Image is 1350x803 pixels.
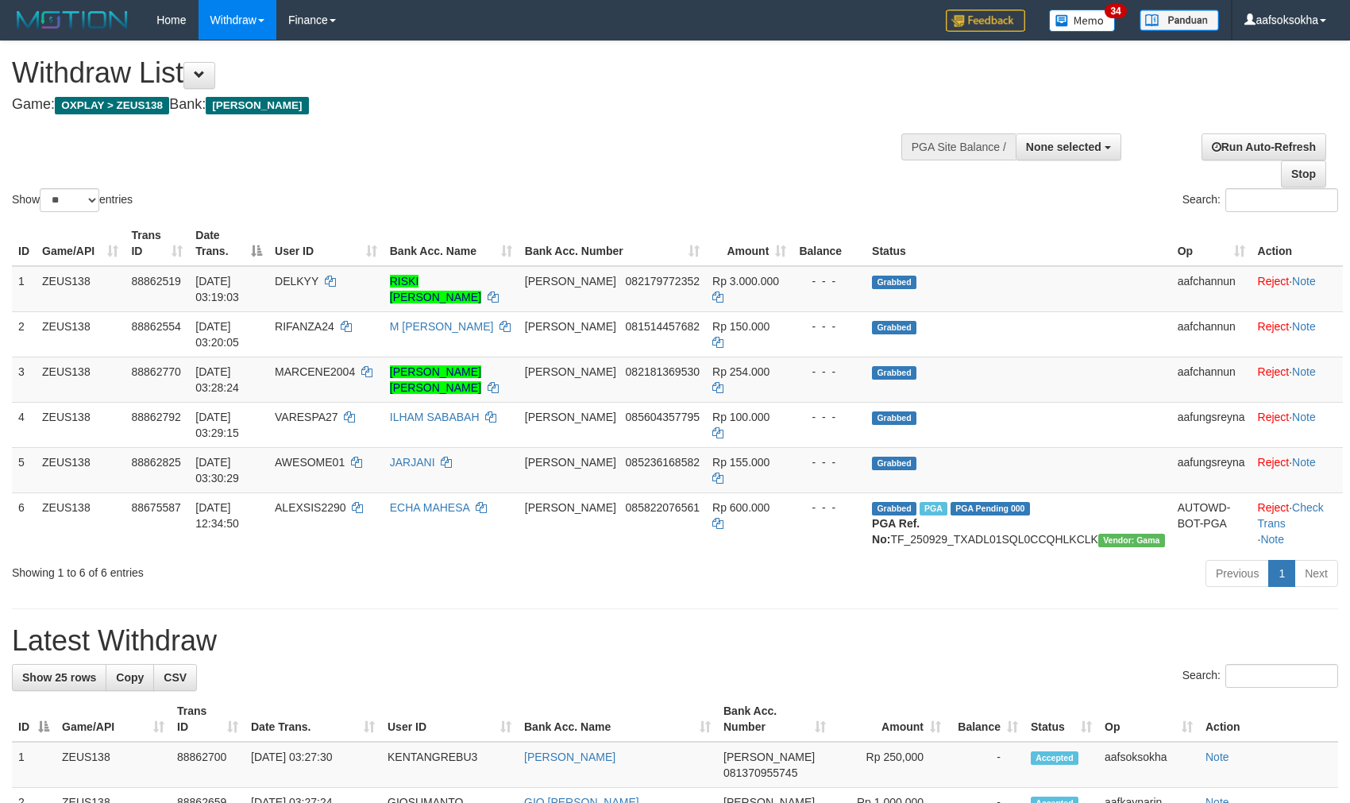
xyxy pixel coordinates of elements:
td: 1 [12,266,36,312]
td: KENTANGREBU3 [381,742,518,788]
td: - [947,742,1024,788]
th: Bank Acc. Name: activate to sort column ascending [384,221,519,266]
td: aafungsreyna [1171,402,1252,447]
span: AWESOME01 [275,456,345,469]
a: [PERSON_NAME] [524,751,615,763]
td: Rp 250,000 [832,742,947,788]
td: ZEUS138 [36,492,125,554]
span: [PERSON_NAME] [723,751,815,763]
th: Balance: activate to sort column ascending [947,697,1024,742]
span: Copy 082181369530 to clipboard [626,365,700,378]
a: Note [1205,751,1229,763]
td: aafchannun [1171,357,1252,402]
span: 88862825 [131,456,180,469]
td: ZEUS138 [56,742,171,788]
th: Date Trans.: activate to sort column ascending [245,697,381,742]
th: Bank Acc. Number: activate to sort column ascending [717,697,832,742]
button: None selected [1016,133,1121,160]
td: 4 [12,402,36,447]
th: User ID: activate to sort column ascending [381,697,518,742]
span: [DATE] 03:20:05 [195,320,239,349]
a: Reject [1258,501,1290,514]
span: Grabbed [872,276,916,289]
a: Reject [1258,275,1290,288]
div: - - - [799,454,859,470]
span: RIFANZA24 [275,320,334,333]
span: Copy 081370955745 to clipboard [723,766,797,779]
span: Rp 254.000 [712,365,769,378]
a: Next [1294,560,1338,587]
td: · [1252,266,1343,312]
span: Marked by aafpengsreynich [920,502,947,515]
th: Amount: activate to sort column ascending [832,697,947,742]
span: Rp 155.000 [712,456,769,469]
th: User ID: activate to sort column ascending [268,221,384,266]
span: Copy 081514457682 to clipboard [626,320,700,333]
a: Run Auto-Refresh [1201,133,1326,160]
td: 3 [12,357,36,402]
td: 1 [12,742,56,788]
span: 88675587 [131,501,180,514]
span: Grabbed [872,411,916,425]
th: Op: activate to sort column ascending [1098,697,1199,742]
th: Game/API: activate to sort column ascending [56,697,171,742]
label: Search: [1182,664,1338,688]
span: Grabbed [872,366,916,380]
img: Feedback.jpg [946,10,1025,32]
a: Reject [1258,411,1290,423]
td: · [1252,402,1343,447]
span: MARCENE2004 [275,365,355,378]
a: Check Trans [1258,501,1324,530]
span: PGA Pending [951,502,1030,515]
span: [PERSON_NAME] [525,365,616,378]
span: [PERSON_NAME] [525,411,616,423]
span: [DATE] 03:19:03 [195,275,239,303]
div: - - - [799,409,859,425]
span: [DATE] 03:29:15 [195,411,239,439]
span: Copy 082179772352 to clipboard [626,275,700,288]
span: Accepted [1031,751,1078,765]
a: Previous [1205,560,1269,587]
span: Rp 600.000 [712,501,769,514]
div: Showing 1 to 6 of 6 entries [12,558,550,581]
span: Grabbed [872,502,916,515]
span: [DATE] 03:30:29 [195,456,239,485]
span: OXPLAY > ZEUS138 [55,97,169,114]
div: - - - [799,500,859,515]
span: Rp 100.000 [712,411,769,423]
label: Show entries [12,188,133,212]
a: Reject [1258,456,1290,469]
th: Trans ID: activate to sort column ascending [171,697,245,742]
a: JARJANI [390,456,435,469]
span: Grabbed [872,321,916,334]
a: [PERSON_NAME] [PERSON_NAME] [390,365,481,394]
td: 88862700 [171,742,245,788]
th: Status: activate to sort column ascending [1024,697,1098,742]
span: Copy 085822076561 to clipboard [626,501,700,514]
td: 6 [12,492,36,554]
img: panduan.png [1140,10,1219,31]
a: Stop [1281,160,1326,187]
a: Copy [106,664,154,691]
span: 88862792 [131,411,180,423]
input: Search: [1225,188,1338,212]
span: Copy 085236168582 to clipboard [626,456,700,469]
td: [DATE] 03:27:30 [245,742,381,788]
div: PGA Site Balance / [901,133,1016,160]
span: Rp 3.000.000 [712,275,779,288]
b: PGA Ref. No: [872,517,920,546]
img: Button%20Memo.svg [1049,10,1116,32]
img: MOTION_logo.png [12,8,133,32]
div: - - - [799,318,859,334]
td: · [1252,311,1343,357]
span: Show 25 rows [22,671,96,684]
td: ZEUS138 [36,402,125,447]
th: Bank Acc. Number: activate to sort column ascending [519,221,706,266]
h4: Game: Bank: [12,97,884,113]
span: 34 [1105,4,1126,18]
td: · [1252,357,1343,402]
a: Reject [1258,320,1290,333]
a: Note [1292,411,1316,423]
h1: Latest Withdraw [12,625,1338,657]
a: Note [1292,365,1316,378]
